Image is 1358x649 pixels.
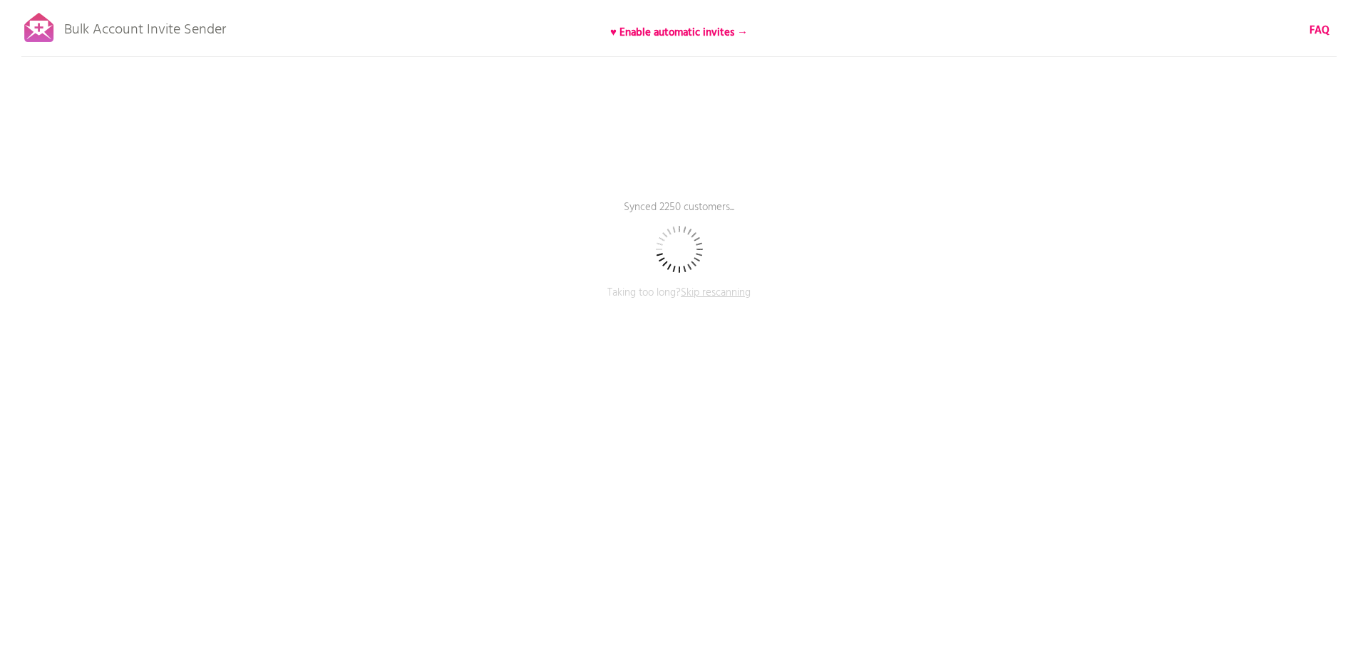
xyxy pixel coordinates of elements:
[1310,23,1329,38] a: FAQ
[1310,22,1329,39] b: FAQ
[64,9,226,44] p: Bulk Account Invite Sender
[681,284,751,301] span: Skip rescanning
[610,24,748,41] b: ♥ Enable automatic invites →
[465,285,893,321] p: Taking too long?
[465,199,893,235] p: Synced 2250 customers...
